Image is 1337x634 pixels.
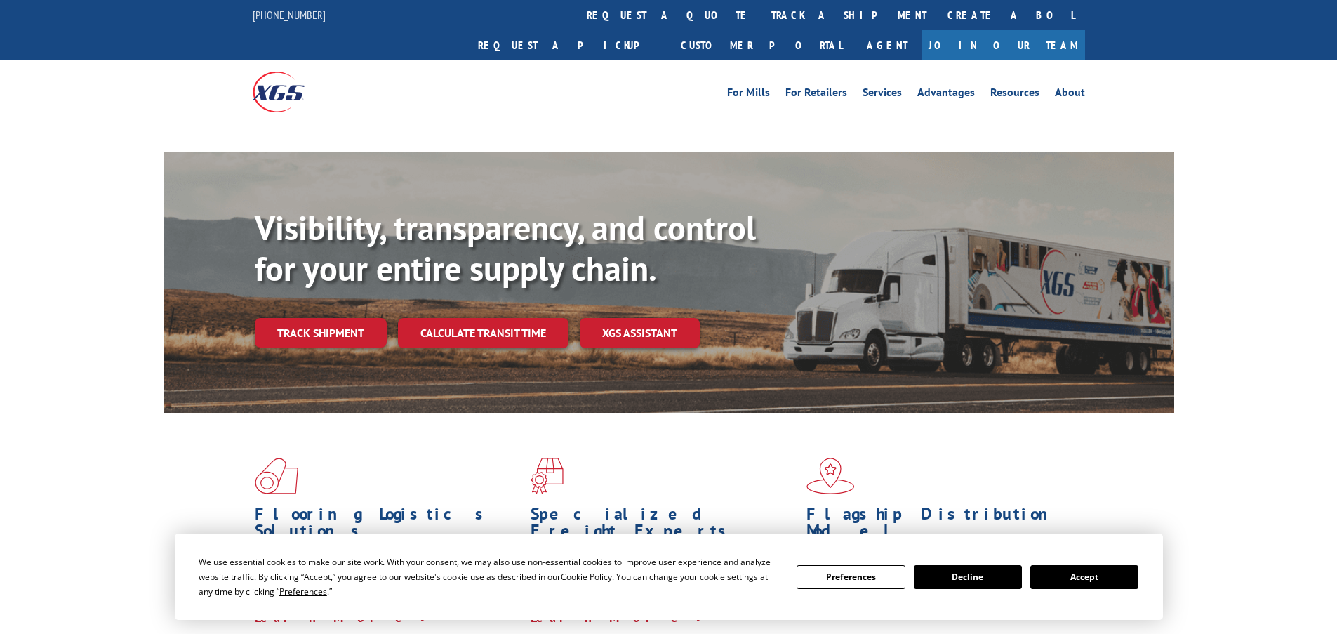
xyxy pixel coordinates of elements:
[670,30,853,60] a: Customer Portal
[398,318,568,348] a: Calculate transit time
[467,30,670,60] a: Request a pickup
[279,586,327,597] span: Preferences
[255,609,430,626] a: Learn More >
[1030,565,1138,589] button: Accept
[580,318,700,348] a: XGS ASSISTANT
[253,8,326,22] a: [PHONE_NUMBER]
[917,87,975,103] a: Advantages
[531,609,705,626] a: Learn More >
[797,565,905,589] button: Preferences
[561,571,612,583] span: Cookie Policy
[863,87,902,103] a: Services
[806,506,1072,546] h1: Flagship Distribution Model
[531,458,564,494] img: xgs-icon-focused-on-flooring-red
[255,206,756,290] b: Visibility, transparency, and control for your entire supply chain.
[255,506,520,546] h1: Flooring Logistics Solutions
[1055,87,1085,103] a: About
[175,534,1163,620] div: Cookie Consent Prompt
[255,318,387,348] a: Track shipment
[914,565,1022,589] button: Decline
[255,458,298,494] img: xgs-icon-total-supply-chain-intelligence-red
[785,87,847,103] a: For Retailers
[727,87,770,103] a: For Mills
[806,458,855,494] img: xgs-icon-flagship-distribution-model-red
[922,30,1085,60] a: Join Our Team
[199,555,780,599] div: We use essential cookies to make our site work. With your consent, we may also use non-essential ...
[990,87,1039,103] a: Resources
[853,30,922,60] a: Agent
[531,506,796,546] h1: Specialized Freight Experts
